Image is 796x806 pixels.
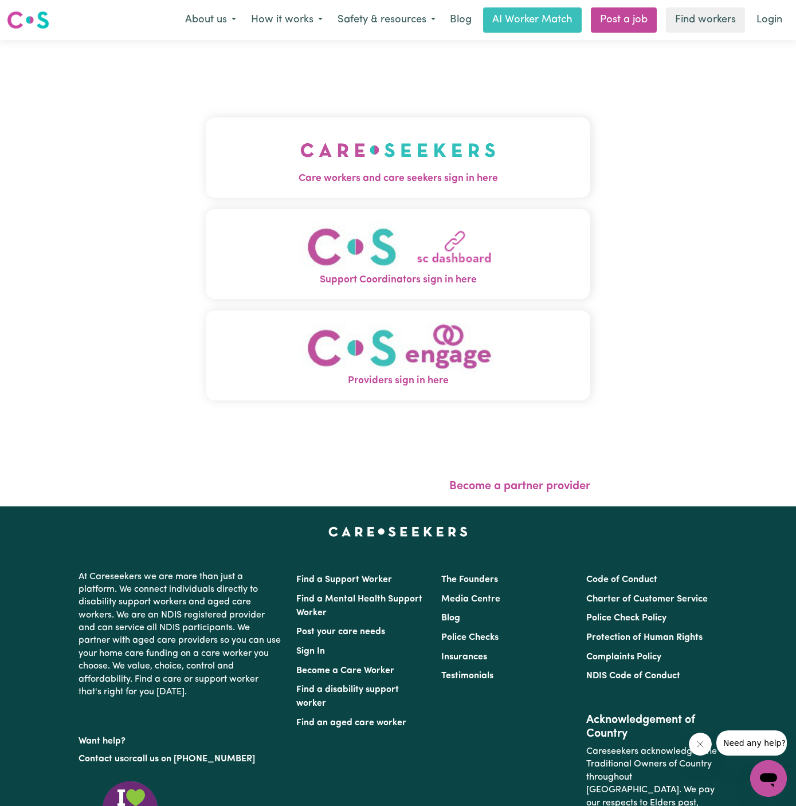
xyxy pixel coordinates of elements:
[449,481,590,492] a: Become a partner provider
[296,685,399,708] a: Find a disability support worker
[483,7,582,33] a: AI Worker Match
[79,730,283,748] p: Want help?
[586,614,666,623] a: Police Check Policy
[296,627,385,636] a: Post your care needs
[330,8,443,32] button: Safety & resources
[328,527,468,536] a: Careseekers home page
[591,7,657,33] a: Post a job
[206,373,590,388] span: Providers sign in here
[206,209,590,299] button: Support Coordinators sign in here
[178,8,244,32] button: About us
[79,748,283,770] p: or
[206,310,590,400] button: Providers sign in here
[441,652,487,662] a: Insurances
[441,614,460,623] a: Blog
[441,595,500,604] a: Media Centre
[79,566,283,703] p: At Careseekers we are more than just a platform. We connect individuals directly to disability su...
[441,575,498,584] a: The Founders
[296,595,422,618] a: Find a Mental Health Support Worker
[7,7,49,33] a: Careseekers logo
[206,171,590,186] span: Care workers and care seekers sign in here
[206,117,590,198] button: Care workers and care seekers sign in here
[586,633,703,642] a: Protection of Human Rights
[296,647,325,656] a: Sign In
[7,10,49,30] img: Careseekers logo
[443,7,479,33] a: Blog
[689,733,712,756] iframe: Close message
[132,754,255,764] a: call us on [PHONE_NUMBER]
[79,754,124,764] a: Contact us
[586,595,708,604] a: Charter of Customer Service
[206,273,590,288] span: Support Coordinators sign in here
[586,671,680,681] a: NDIS Code of Conduct
[750,7,789,33] a: Login
[586,575,657,584] a: Code of Conduct
[716,730,787,756] iframe: Message from company
[296,718,406,728] a: Find an aged care worker
[586,713,717,741] h2: Acknowledgement of Country
[441,671,493,681] a: Testimonials
[441,633,499,642] a: Police Checks
[296,575,392,584] a: Find a Support Worker
[244,8,330,32] button: How it works
[666,7,745,33] a: Find workers
[586,652,661,662] a: Complaints Policy
[750,760,787,797] iframe: Button to launch messaging window
[296,666,394,675] a: Become a Care Worker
